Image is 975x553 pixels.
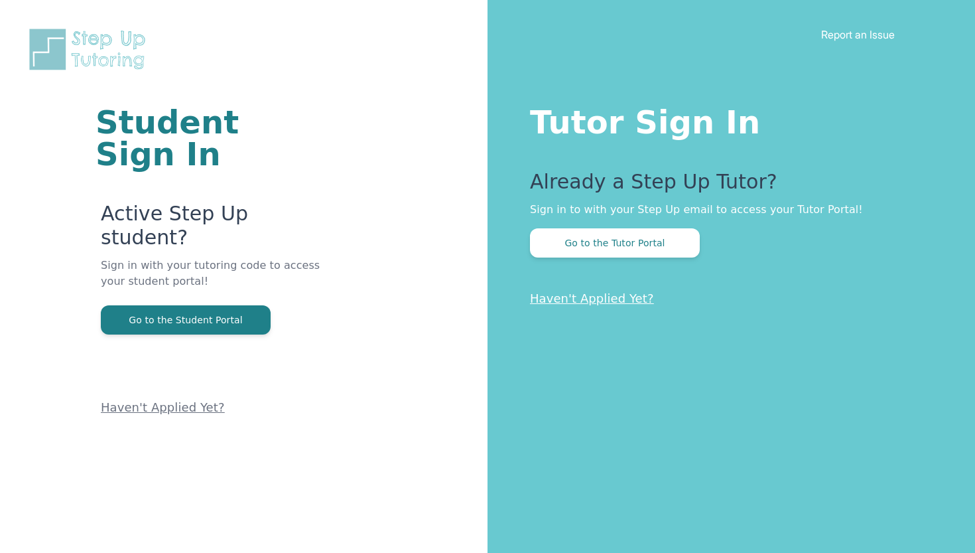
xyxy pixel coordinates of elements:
[101,202,328,258] p: Active Step Up student?
[96,106,328,170] h1: Student Sign In
[101,400,225,414] a: Haven't Applied Yet?
[101,258,328,305] p: Sign in with your tutoring code to access your student portal!
[530,101,922,138] h1: Tutor Sign In
[27,27,154,72] img: Step Up Tutoring horizontal logo
[821,28,895,41] a: Report an Issue
[530,170,922,202] p: Already a Step Up Tutor?
[530,236,700,249] a: Go to the Tutor Portal
[530,202,922,218] p: Sign in to with your Step Up email to access your Tutor Portal!
[530,228,700,258] button: Go to the Tutor Portal
[101,305,271,335] button: Go to the Student Portal
[101,313,271,326] a: Go to the Student Portal
[530,291,654,305] a: Haven't Applied Yet?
